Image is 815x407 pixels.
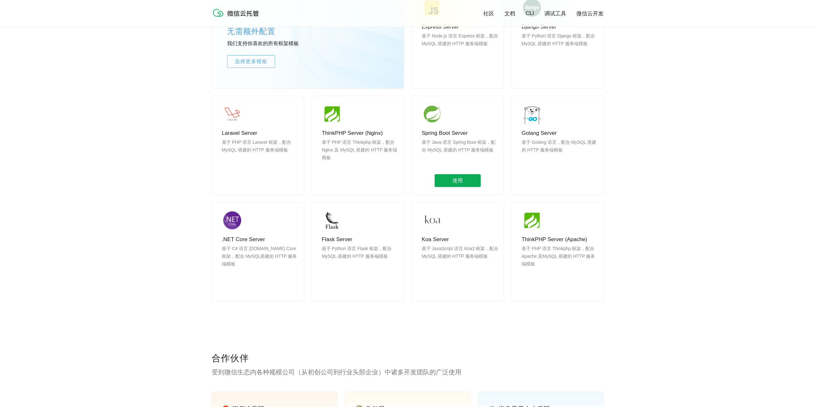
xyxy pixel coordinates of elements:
[222,129,299,137] p: Laravel Server
[522,245,599,275] p: 基于 PHP 语言 Thinkphp 框架，配合 Apache 及MySQL 搭建的 HTTP 服务端模板
[222,245,299,275] p: 基于 C# 语言 [DOMAIN_NAME] Core 框架，配合 MySQL搭建的 HTTP 服务端模板
[526,10,534,17] a: CLI
[522,236,599,243] p: ThinkPHP Server (Apache)
[483,10,494,17] a: 社区
[544,10,566,17] a: 调试工具
[422,245,499,275] p: 基于 JavaScript 语言 Koa2 框架，配合 MySQL 搭建的 HTTP 服务端模板
[227,25,323,38] p: 无需额外配置
[227,58,275,65] span: 选择更多模板
[522,138,599,169] p: 基于 Golang 语言，配合 MySQL 搭建的 HTTP 服务端模板
[212,6,263,19] img: 微信云托管
[222,236,299,243] p: .NET Core Server
[322,138,399,169] p: 基于 PHP 语言 Thinkphp 框架，配合 Nginx 及 MySQL 搭建的 HTTP 服务端模板
[212,368,604,377] p: 受到微信生态内各种规模公司（从初创公司到行业头部企业）中诸多开发团队的广泛使用
[322,236,399,243] p: Flask Server
[322,129,399,137] p: ThinkPHP Server (Nginx)
[227,40,323,47] p: 我们支持你喜欢的所有框架模板
[422,129,499,137] p: Spring Boot Server
[322,245,399,275] p: 基于 Python 语言 Flask 框架，配合 MySQL 搭建的 HTTP 服务端模板
[522,129,599,137] p: Golang Server
[422,23,499,31] p: Express Server
[422,32,499,63] p: 基于 Node.js 语言 Express 框架，配合 MySQL 搭建的 HTTP 服务端模板
[504,10,515,17] a: 文档
[522,23,599,31] p: Django Server
[222,138,299,169] p: 基于 PHP 语言 Laravel 框架，配合 MySQL 搭建的 HTTP 服务端模板
[522,32,599,63] p: 基于 Python 语言 Django 框架，配合 MySQL 搭建的 HTTP 服务端模板
[435,174,481,187] span: 使用
[576,10,604,17] a: 微信云开发
[212,352,604,365] p: 合作伙伴
[422,236,499,243] p: Koa Server
[422,138,499,169] p: 基于 Java 语言 Spring Boot 框架，配合 MySQL 搭建的 HTTP 服务端模板
[212,15,263,20] a: 微信云托管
